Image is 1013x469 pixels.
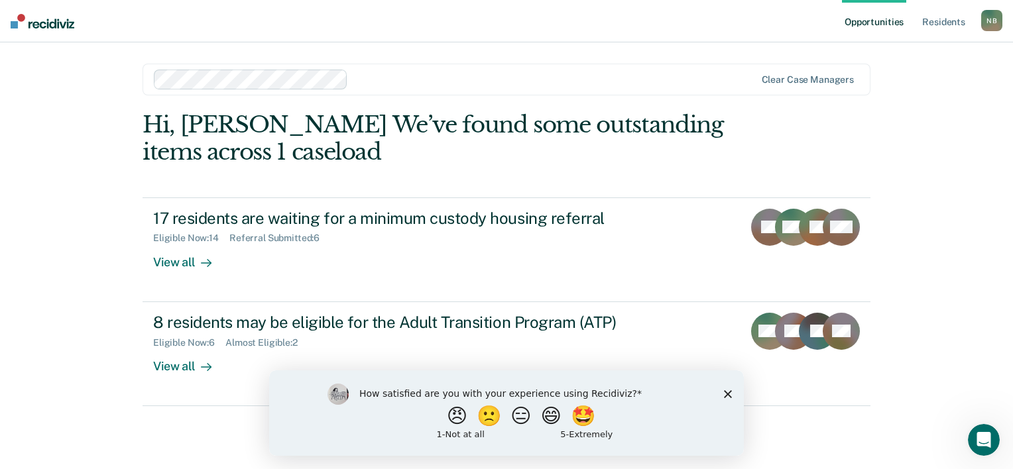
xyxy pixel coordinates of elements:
div: 17 residents are waiting for a minimum custody housing referral [153,209,619,228]
div: N B [981,10,1002,31]
div: Referral Submitted : 6 [229,233,330,244]
div: Eligible Now : 14 [153,233,229,244]
iframe: Intercom live chat [968,424,1000,456]
a: 8 residents may be eligible for the Adult Transition Program (ATP)Eligible Now:6Almost Eligible:2... [143,302,870,406]
div: Eligible Now : 6 [153,337,225,348]
img: Recidiviz [11,14,74,28]
div: 8 residents may be eligible for the Adult Transition Program (ATP) [153,313,619,332]
div: Hi, [PERSON_NAME] We’ve found some outstanding items across 1 caseload [143,111,725,166]
iframe: Survey by Kim from Recidiviz [269,370,744,456]
div: Almost Eligible : 2 [225,337,308,348]
button: NB [981,10,1002,31]
div: View all [153,348,227,374]
a: 17 residents are waiting for a minimum custody housing referralEligible Now:14Referral Submitted:... [143,197,870,302]
div: Clear case managers [762,74,854,85]
div: View all [153,244,227,270]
